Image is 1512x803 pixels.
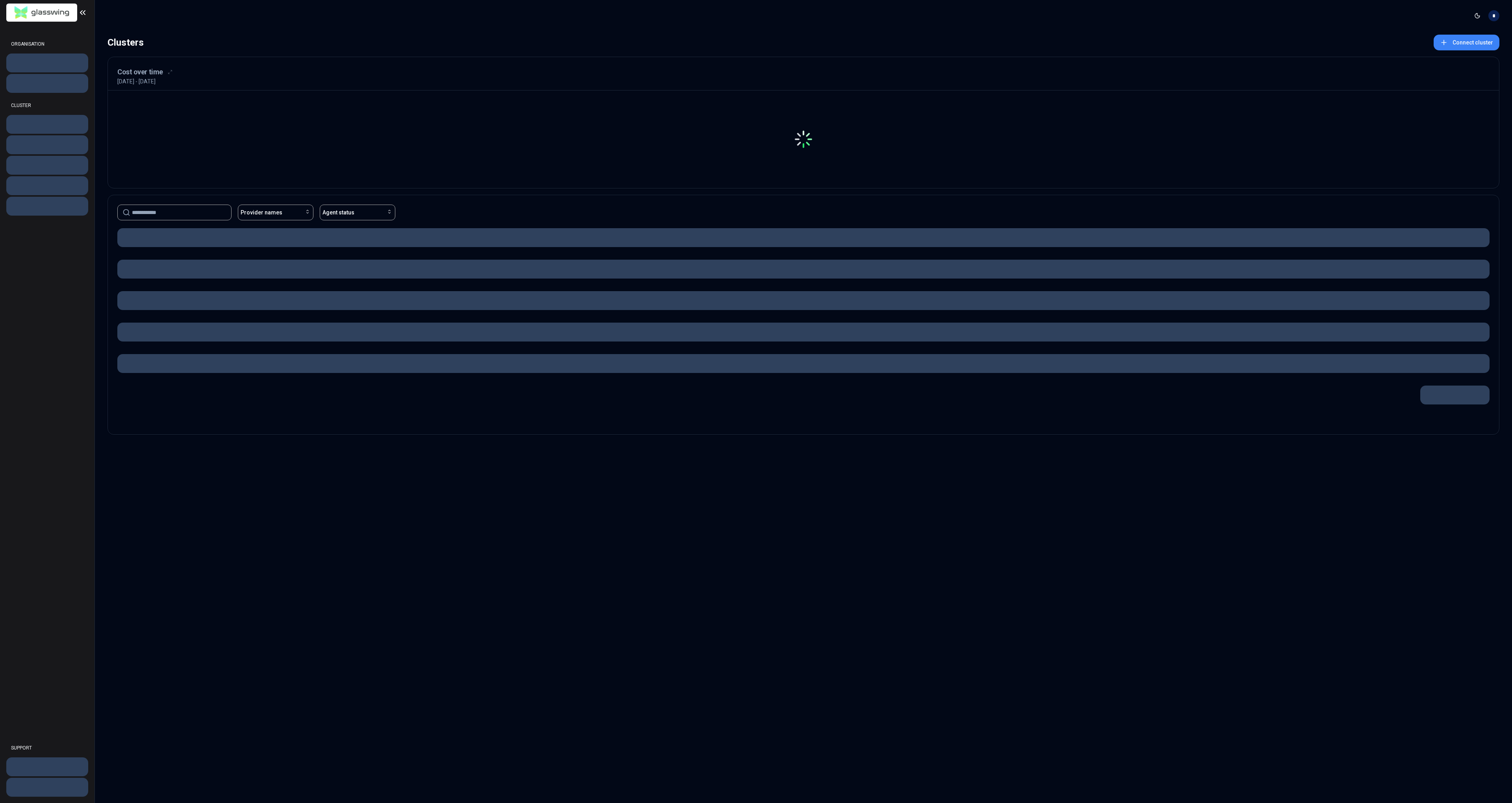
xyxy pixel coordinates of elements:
[320,205,395,220] button: Agent status
[322,209,354,216] span: Agent status
[117,78,156,85] p: [DATE] - [DATE]
[11,4,72,22] img: GlassWing
[6,740,88,756] div: SUPPORT
[117,66,163,78] h3: Cost over time
[238,205,313,220] button: Provider names
[107,35,144,50] div: Clusters
[6,36,88,52] div: ORGANISATION
[1434,35,1499,50] button: Connect cluster
[241,209,282,216] span: Provider names
[6,98,88,113] div: CLUSTER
